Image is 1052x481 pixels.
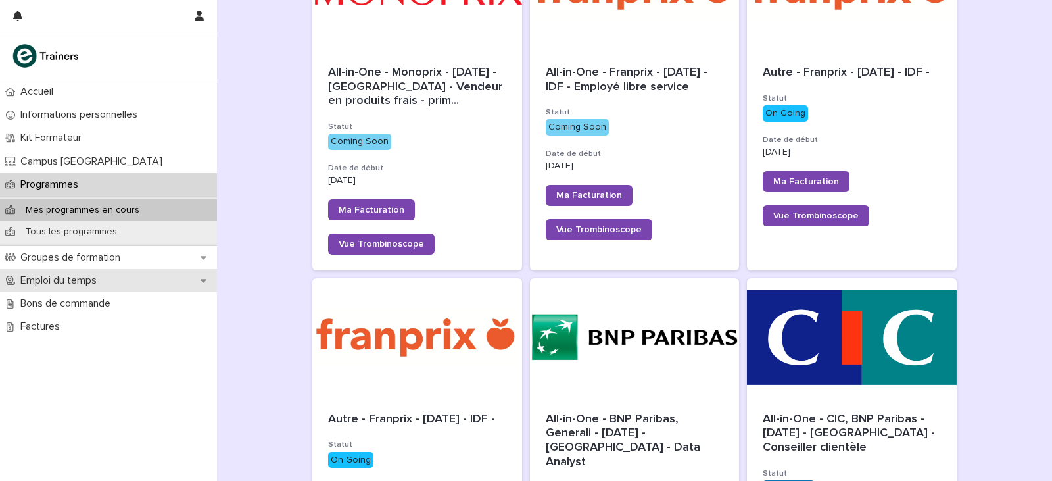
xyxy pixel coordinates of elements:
a: Ma Facturation [546,185,633,206]
span: Ma Facturation [773,177,839,186]
span: Ma Facturation [556,191,622,200]
span: Autre - Franprix - [DATE] - IDF - [328,413,495,425]
h3: Statut [546,107,724,118]
h3: Statut [763,93,941,104]
a: Ma Facturation [328,199,415,220]
h3: Statut [328,440,506,450]
span: All-in-One - BNP Paribas, Generali - [DATE] - [GEOGRAPHIC_DATA] - Data Analyst [546,413,704,468]
h3: Date de début [328,163,506,174]
span: All-in-One - CIC, BNP Paribas - [DATE] - [GEOGRAPHIC_DATA] - Conseiller clientèle [763,413,938,453]
span: Vue Trombinoscope [339,240,424,249]
p: Programmes [15,178,89,191]
p: Informations personnelles [15,109,148,121]
p: Campus [GEOGRAPHIC_DATA] [15,155,173,168]
p: Groupes de formation [15,251,131,264]
a: Ma Facturation [763,171,849,192]
span: All-in-One - Monoprix - [DATE] - [GEOGRAPHIC_DATA] - Vendeur en produits frais - prim ... [328,66,506,109]
p: [DATE] [763,147,941,158]
img: K0CqGN7SDeD6s4JG8KQk [11,43,83,69]
a: Vue Trombinoscope [763,205,869,226]
span: Vue Trombinoscope [556,225,642,234]
p: Emploi du temps [15,274,107,287]
a: Vue Trombinoscope [546,219,652,240]
a: Vue Trombinoscope [328,234,435,255]
p: [DATE] [328,175,506,186]
div: On Going [328,452,373,468]
p: Accueil [15,86,64,98]
p: Bons de commande [15,297,121,310]
span: Vue Trombinoscope [773,211,859,220]
p: Kit Formateur [15,132,92,144]
div: All-in-One - Monoprix - 26 - Novembre 2025 - Île-de-France - Vendeur en produits frais - primeur,... [328,66,506,109]
h3: Date de début [546,149,724,159]
h3: Statut [763,468,941,479]
p: Tous les programmes [15,226,128,238]
div: On Going [763,105,808,122]
span: Autre - Franprix - [DATE] - IDF - [763,66,930,78]
h3: Date de début [763,135,941,145]
span: Ma Facturation [339,205,404,215]
span: All-in-One - Franprix - [DATE] - IDF - Employé libre service [546,66,711,93]
div: Coming Soon [546,119,609,136]
p: Mes programmes en cours [15,205,150,216]
div: Coming Soon [328,134,391,150]
p: [DATE] [546,161,724,172]
h3: Statut [328,122,506,132]
p: Factures [15,320,70,333]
